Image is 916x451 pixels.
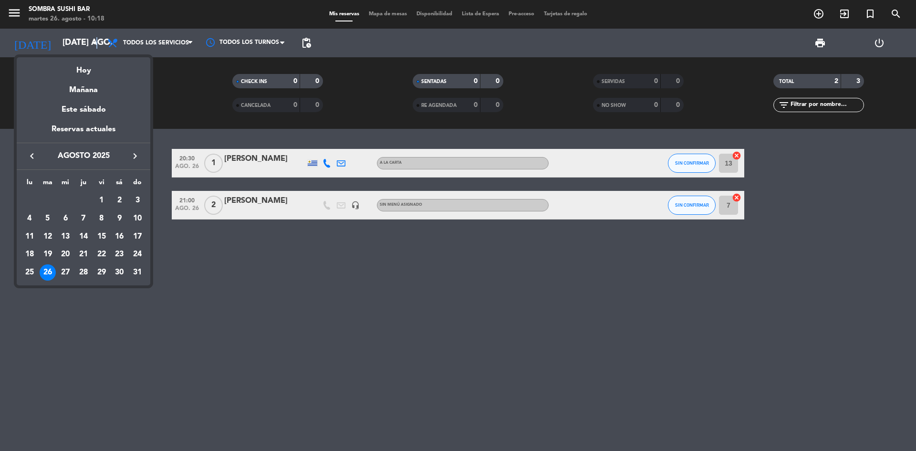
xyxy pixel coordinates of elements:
td: 5 de agosto de 2025 [39,210,57,228]
div: 12 [40,229,56,245]
td: 23 de agosto de 2025 [111,245,129,263]
td: 21 de agosto de 2025 [74,245,93,263]
td: 20 de agosto de 2025 [56,245,74,263]
td: 31 de agosto de 2025 [128,263,146,282]
i: keyboard_arrow_left [26,150,38,162]
td: 18 de agosto de 2025 [21,245,39,263]
div: 5 [40,210,56,227]
div: 8 [94,210,110,227]
td: 29 de agosto de 2025 [93,263,111,282]
td: 30 de agosto de 2025 [111,263,129,282]
div: 15 [94,229,110,245]
button: keyboard_arrow_right [126,150,144,162]
div: 2 [111,192,127,209]
td: AGO. [21,191,93,210]
div: 31 [129,264,146,281]
td: 12 de agosto de 2025 [39,228,57,246]
div: 14 [75,229,92,245]
div: 7 [75,210,92,227]
div: 9 [111,210,127,227]
div: 30 [111,264,127,281]
td: 15 de agosto de 2025 [93,228,111,246]
th: sábado [111,177,129,192]
td: 28 de agosto de 2025 [74,263,93,282]
div: 23 [111,246,127,262]
div: Este sábado [17,96,150,123]
td: 3 de agosto de 2025 [128,191,146,210]
td: 26 de agosto de 2025 [39,263,57,282]
th: jueves [74,177,93,192]
div: Reservas actuales [17,123,150,143]
td: 14 de agosto de 2025 [74,228,93,246]
th: lunes [21,177,39,192]
button: keyboard_arrow_left [23,150,41,162]
td: 7 de agosto de 2025 [74,210,93,228]
div: 16 [111,229,127,245]
div: 17 [129,229,146,245]
i: keyboard_arrow_right [129,150,141,162]
th: martes [39,177,57,192]
div: 24 [129,246,146,262]
td: 2 de agosto de 2025 [111,191,129,210]
span: agosto 2025 [41,150,126,162]
td: 11 de agosto de 2025 [21,228,39,246]
td: 25 de agosto de 2025 [21,263,39,282]
th: miércoles [56,177,74,192]
td: 13 de agosto de 2025 [56,228,74,246]
div: 10 [129,210,146,227]
div: 25 [21,264,38,281]
div: 6 [57,210,73,227]
td: 16 de agosto de 2025 [111,228,129,246]
td: 19 de agosto de 2025 [39,245,57,263]
td: 10 de agosto de 2025 [128,210,146,228]
td: 6 de agosto de 2025 [56,210,74,228]
div: Hoy [17,57,150,77]
td: 22 de agosto de 2025 [93,245,111,263]
td: 9 de agosto de 2025 [111,210,129,228]
td: 4 de agosto de 2025 [21,210,39,228]
td: 24 de agosto de 2025 [128,245,146,263]
div: 1 [94,192,110,209]
td: 1 de agosto de 2025 [93,191,111,210]
div: Mañana [17,77,150,96]
div: 29 [94,264,110,281]
div: 11 [21,229,38,245]
div: 4 [21,210,38,227]
div: 22 [94,246,110,262]
div: 13 [57,229,73,245]
div: 20 [57,246,73,262]
th: viernes [93,177,111,192]
div: 28 [75,264,92,281]
th: domingo [128,177,146,192]
td: 17 de agosto de 2025 [128,228,146,246]
div: 21 [75,246,92,262]
div: 26 [40,264,56,281]
td: 8 de agosto de 2025 [93,210,111,228]
div: 3 [129,192,146,209]
div: 19 [40,246,56,262]
td: 27 de agosto de 2025 [56,263,74,282]
div: 27 [57,264,73,281]
div: 18 [21,246,38,262]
